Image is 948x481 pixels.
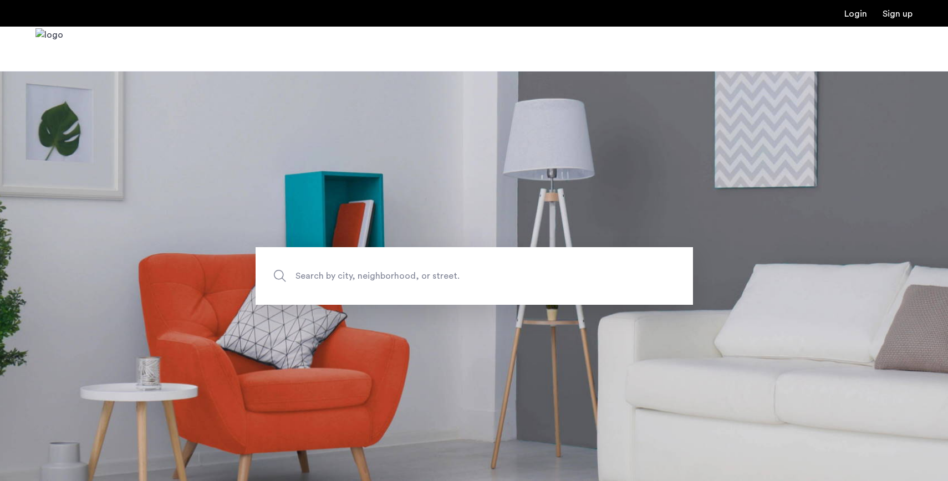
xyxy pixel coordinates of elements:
span: Search by city, neighborhood, or street. [295,269,602,284]
a: Registration [883,9,913,18]
img: logo [35,28,63,70]
input: Apartment Search [256,247,693,305]
a: Cazamio Logo [35,28,63,70]
a: Login [844,9,867,18]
